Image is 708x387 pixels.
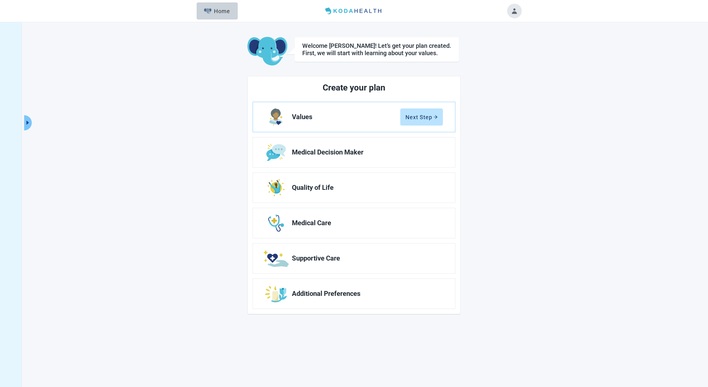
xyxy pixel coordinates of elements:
[187,37,521,314] main: Main content
[247,37,287,66] img: Koda Elephant
[292,255,438,262] span: Supportive Care
[292,219,438,227] span: Medical Care
[253,137,455,167] a: Edit Medical Decision Maker section
[302,42,451,57] div: Welcome [PERSON_NAME]! Let’s get your plan created. First, we will start with learning about your...
[253,208,455,238] a: Edit Medical Care section
[24,115,32,130] button: Expand menu
[197,2,238,20] button: ElephantHome
[507,4,522,18] button: Toggle account menu
[323,6,385,16] img: Koda Health
[25,120,30,126] span: caret-right
[292,149,438,156] span: Medical Decision Maker
[292,184,438,191] span: Quality of Life
[204,8,230,14] div: Home
[253,243,455,273] a: Edit Supportive Care section
[433,115,438,119] span: arrow-right
[253,102,455,132] a: Edit Values section
[292,290,438,297] span: Additional Preferences
[253,173,455,203] a: Edit Quality of Life section
[405,114,438,120] div: Next Step
[400,108,443,126] button: Next Steparrow-right
[253,279,455,309] a: Edit Additional Preferences section
[204,8,212,14] img: Elephant
[292,113,400,121] span: Values
[275,81,433,94] h2: Create your plan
